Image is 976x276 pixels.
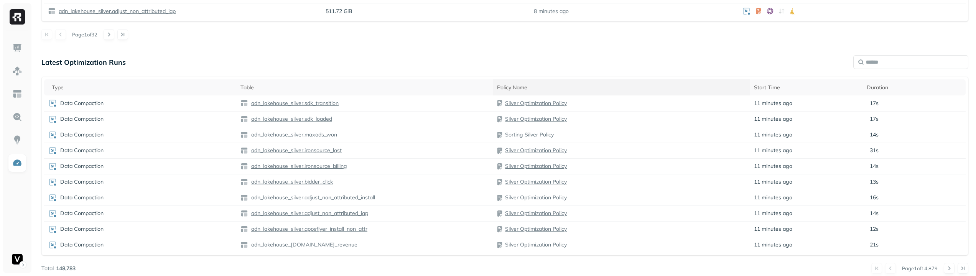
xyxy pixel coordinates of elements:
[240,115,248,123] img: table
[240,210,248,217] img: table
[505,131,554,138] a: Sorting Silver Policy
[505,210,567,217] a: Silver Optimization Policy
[250,178,333,186] p: adn_lakehouse_silver.bidder_click
[60,115,104,123] p: Data Compaction
[754,84,859,91] div: Start Time
[52,84,233,91] div: Type
[754,163,792,170] span: 11 minutes ago
[240,131,248,139] img: table
[505,100,567,107] a: Silver Optimization Policy
[12,43,22,53] img: Dashboard
[250,210,368,217] p: adn_lakehouse_silver.adjust_non_attributed_iap
[505,178,567,185] a: Silver Optimization Policy
[754,225,792,233] span: 11 minutes ago
[48,7,56,15] img: table
[248,147,342,154] a: adn_lakehouse_silver.ironsource_lost
[248,178,333,186] a: adn_lakehouse_silver.bidder_click
[248,241,357,248] a: adn_lakehouse_[DOMAIN_NAME]_revenue
[250,115,332,123] p: adn_lakehouse_silver.sdk_loaded
[754,210,792,217] span: 11 minutes ago
[60,178,104,186] p: Data Compaction
[902,265,938,272] p: Page 1 of 14,879
[250,163,347,170] p: adn_lakehouse_silver.ironsource_billing
[41,265,54,272] p: Total
[240,147,248,154] img: table
[12,66,22,76] img: Assets
[250,194,375,201] p: adn_lakehouse_silver.adjust_non_attributed_install
[870,225,879,233] p: 12s
[248,194,375,201] a: adn_lakehouse_silver.adjust_non_attributed_install
[250,241,357,248] p: adn_lakehouse_[DOMAIN_NAME]_revenue
[248,131,337,138] a: adn_lakehouse_silver.maxads_won
[754,147,792,154] span: 11 minutes ago
[240,99,248,107] img: table
[60,210,104,217] p: Data Compaction
[41,58,126,67] p: Latest Optimization Runs
[754,194,792,201] span: 11 minutes ago
[870,100,879,107] p: 17s
[870,194,879,201] p: 16s
[326,8,526,15] p: 511.72 GiB
[248,210,368,217] a: adn_lakehouse_silver.adjust_non_attributed_iap
[754,115,792,123] span: 11 minutes ago
[60,147,104,154] p: Data Compaction
[505,163,567,169] a: Silver Optimization Policy
[72,31,97,38] p: Page 1 of 32
[250,100,339,107] p: adn_lakehouse_silver.sdk_transition
[56,265,76,272] p: 148,783
[250,131,337,138] p: adn_lakehouse_silver.maxads_won
[240,178,248,186] img: table
[505,147,567,154] a: Silver Optimization Policy
[754,178,792,186] span: 11 minutes ago
[57,8,176,15] p: adn_lakehouse_silver.adjust_non_attributed_iap
[754,100,792,107] span: 11 minutes ago
[867,84,962,91] div: Duration
[870,115,879,123] p: 17s
[240,84,489,91] div: Table
[534,8,569,15] p: 8 minutes ago
[60,131,104,138] p: Data Compaction
[870,131,879,138] p: 14s
[497,84,746,91] div: Policy Name
[870,210,879,217] p: 14s
[870,178,879,186] p: 13s
[870,241,879,248] p: 21s
[250,147,342,154] p: adn_lakehouse_silver.ironsource_lost
[248,163,347,170] a: adn_lakehouse_silver.ironsource_billing
[754,131,792,138] span: 11 minutes ago
[505,115,567,122] a: Silver Optimization Policy
[248,100,339,107] a: adn_lakehouse_silver.sdk_transition
[240,163,248,170] img: table
[10,9,25,25] img: Ryft
[505,225,567,232] a: Silver Optimization Policy
[248,225,367,233] a: adn_lakehouse_silver.appsflyer_install_non_attr
[240,241,248,249] img: table
[12,254,23,264] img: Voodoo
[505,194,567,201] a: Silver Optimization Policy
[240,225,248,233] img: table
[60,194,104,201] p: Data Compaction
[12,89,22,99] img: Asset Explorer
[60,241,104,248] p: Data Compaction
[248,115,332,123] a: adn_lakehouse_silver.sdk_loaded
[250,225,367,233] p: adn_lakehouse_silver.appsflyer_install_non_attr
[754,241,792,248] span: 11 minutes ago
[505,241,567,248] a: Silver Optimization Policy
[12,112,22,122] img: Query Explorer
[12,135,22,145] img: Insights
[12,158,22,168] img: Optimization
[240,194,248,202] img: table
[56,8,176,15] a: adn_lakehouse_silver.adjust_non_attributed_iap
[60,100,104,107] p: Data Compaction
[60,225,104,233] p: Data Compaction
[870,163,879,170] p: 14s
[870,147,879,154] p: 31s
[60,163,104,170] p: Data Compaction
